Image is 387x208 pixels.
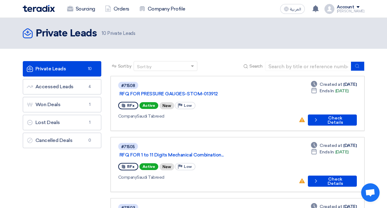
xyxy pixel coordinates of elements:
div: Account [337,5,354,10]
h2: Private Leads [36,27,97,40]
span: Sort by [118,63,131,69]
span: Ends In [320,88,334,94]
span: Ends In [320,149,334,155]
div: [DATE] [311,88,349,94]
img: profile_test.png [325,4,334,14]
span: Created at [320,81,342,88]
a: Cancelled Deals0 [23,133,101,148]
a: RFQ FOR 1 to 11 Digits Mechanical Combination... [119,152,273,158]
span: RFx [127,164,135,169]
div: #71508 [121,84,135,88]
span: 1 [86,119,94,126]
span: 0 [86,137,94,144]
div: [DATE] [311,81,357,88]
div: Open chat [361,183,380,202]
div: New [159,102,174,109]
span: Active [139,163,158,170]
button: Check Details [308,176,357,187]
button: Check Details [308,114,357,126]
span: RFx [127,103,135,108]
div: [DATE] [311,142,357,149]
div: #71505 [121,145,135,149]
span: Active [139,102,158,109]
div: [DATE] [311,149,349,155]
div: [PERSON_NAME] [337,10,365,13]
img: Teradix logo [23,5,55,12]
span: العربية [290,7,301,11]
div: Saudi Tabreed [118,174,294,181]
a: RFQ FOR PRESSURE GAUGES-STOM-013912 [119,91,273,97]
a: Company Profile [134,2,190,16]
div: Sort by [137,64,151,70]
div: New [159,163,174,170]
button: العربية [280,4,305,14]
span: Low [184,164,192,169]
a: Private Leads10 [23,61,101,77]
span: 4 [86,84,94,90]
span: 10 [102,31,106,36]
span: Company [118,175,137,180]
a: Sourcing [62,2,100,16]
a: Lost Deals1 [23,115,101,130]
span: Created at [320,142,342,149]
input: Search by title or reference number [265,62,351,71]
span: Low [184,103,192,108]
a: Won Deals1 [23,97,101,112]
a: Accessed Leads4 [23,79,101,94]
span: Private Leads [102,30,135,37]
span: Search [249,63,262,69]
span: Company [118,114,137,119]
span: 10 [86,66,94,72]
span: 1 [86,102,94,108]
div: Saudi Tabreed [118,113,294,119]
a: Orders [100,2,134,16]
